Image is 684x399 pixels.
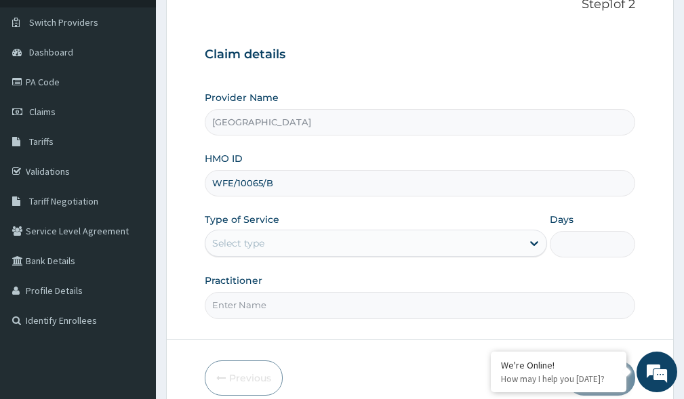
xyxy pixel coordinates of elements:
[205,91,279,104] label: Provider Name
[29,16,98,28] span: Switch Providers
[205,360,283,396] button: Previous
[205,274,262,287] label: Practitioner
[205,47,635,62] h3: Claim details
[205,170,635,196] input: Enter HMO ID
[205,152,243,165] label: HMO ID
[550,213,574,226] label: Days
[205,292,635,318] input: Enter Name
[501,373,616,385] p: How may I help you today?
[29,106,56,118] span: Claims
[29,46,73,58] span: Dashboard
[212,236,264,250] div: Select type
[205,213,279,226] label: Type of Service
[29,135,54,148] span: Tariffs
[501,359,616,371] div: We're Online!
[29,195,98,207] span: Tariff Negotiation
